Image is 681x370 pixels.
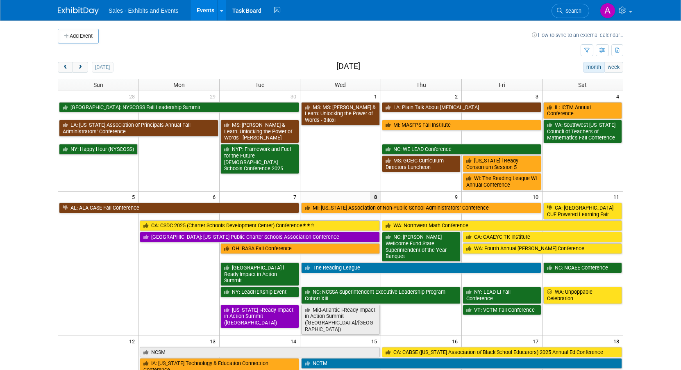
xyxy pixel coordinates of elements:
[59,120,218,137] a: LA: [US_STATE] Association of Principals Annual Fall Administrators’ Conference
[128,336,138,346] span: 12
[604,62,623,73] button: week
[92,62,113,73] button: [DATE]
[58,7,99,15] img: ExhibitDay
[58,29,99,43] button: Add Event
[128,91,138,101] span: 28
[109,7,178,14] span: Sales - Exhibits and Events
[293,192,300,202] span: 7
[73,62,88,73] button: next
[543,287,622,304] a: WA: Unpoppable Celebration
[578,82,587,88] span: Sat
[220,287,299,297] a: NY: LeadHERship Event
[255,82,264,88] span: Tue
[301,263,541,273] a: The Reading League
[463,287,541,304] a: NY: LEAD LI Fall Conference
[373,91,381,101] span: 1
[212,192,219,202] span: 6
[336,62,360,71] h2: [DATE]
[463,155,541,172] a: [US_STATE] i-Ready Consortium Session 5
[463,305,541,315] a: VT: VCTM Fall Conference
[382,232,461,262] a: NC: [PERSON_NAME] Wellcome Fund State Superintendent of the Year Banquet
[58,62,73,73] button: prev
[301,102,380,126] a: MS: MS: [PERSON_NAME] & Learn: Unlocking the Power of Words - Biloxi
[131,192,138,202] span: 5
[463,243,622,254] a: WA: Fourth Annual [PERSON_NAME] Conference
[173,82,185,88] span: Mon
[220,263,299,286] a: [GEOGRAPHIC_DATA] i-Ready Impact in Action Summit
[532,32,623,38] a: How to sync to an external calendar...
[301,203,541,213] a: MI: [US_STATE] Association of Non-Public School Administrators’ Conference
[59,203,299,213] a: AL: ALA CASE Fall Conference
[543,120,622,143] a: VA: Southwest [US_STATE] Council of Teachers of Mathematics Fall Conference
[301,287,461,304] a: NC: NCSSA Superintendent Executive Leadership Program Cohort XIII
[535,91,542,101] span: 3
[613,192,623,202] span: 11
[613,336,623,346] span: 18
[454,91,461,101] span: 2
[552,4,589,18] a: Search
[220,144,299,174] a: NYP: Framework and Fuel for the Future [DEMOGRAPHIC_DATA] Schools Conference 2025
[532,192,542,202] span: 10
[209,336,219,346] span: 13
[382,347,622,358] a: CA: CABSE ([US_STATE] Association of Black School Educators) 2025 Annual Ed Conference
[140,232,380,242] a: [GEOGRAPHIC_DATA]: [US_STATE] Public Charter Schools Association Conference
[382,120,541,130] a: MI: MASFPS Fall Institute
[543,102,622,119] a: IL: ICTM Annual Conference
[93,82,103,88] span: Sun
[583,62,605,73] button: month
[220,120,299,143] a: MS: [PERSON_NAME] & Learn: Unlocking the Power of Words - [PERSON_NAME]
[600,3,615,18] img: Albert Martinez
[290,336,300,346] span: 14
[543,263,622,273] a: NC: NCAEE Conference
[140,347,380,358] a: NCSM
[532,336,542,346] span: 17
[209,91,219,101] span: 29
[220,305,299,328] a: [US_STATE] i-Ready Impact in Action Summit ([GEOGRAPHIC_DATA])
[335,82,346,88] span: Wed
[301,305,380,335] a: Mid-Atlantic i-Ready Impact in Action Summit ([GEOGRAPHIC_DATA]/[GEOGRAPHIC_DATA])
[463,232,622,242] a: CA: CAAEYC TK Institute
[140,220,380,231] a: CA: CSDC 2025 (Charter Schools Development Center) Conference
[543,203,622,219] a: CA: [GEOGRAPHIC_DATA] CUE Powered Learning Fair
[290,91,300,101] span: 30
[382,144,541,155] a: NC: WE LEAD Conference
[499,82,505,88] span: Fri
[454,192,461,202] span: 9
[451,336,461,346] span: 16
[59,102,299,113] a: [GEOGRAPHIC_DATA]: NYSCOSS Fall Leadership Summit
[563,8,581,14] span: Search
[220,243,380,254] a: OH: BASA Fall Conference
[370,336,381,346] span: 15
[370,192,381,202] span: 8
[301,358,622,369] a: NCTM
[463,173,541,190] a: WI: The Reading League WI Annual Conference
[615,91,623,101] span: 4
[382,102,541,113] a: LA: Plain Talk About [MEDICAL_DATA]
[59,144,138,155] a: NY: Happy Hour (NYSCOSS)
[382,220,622,231] a: WA: Northwest Math Conference
[416,82,426,88] span: Thu
[382,155,461,172] a: MS: GCEIC Curriculum Directors Luncheon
